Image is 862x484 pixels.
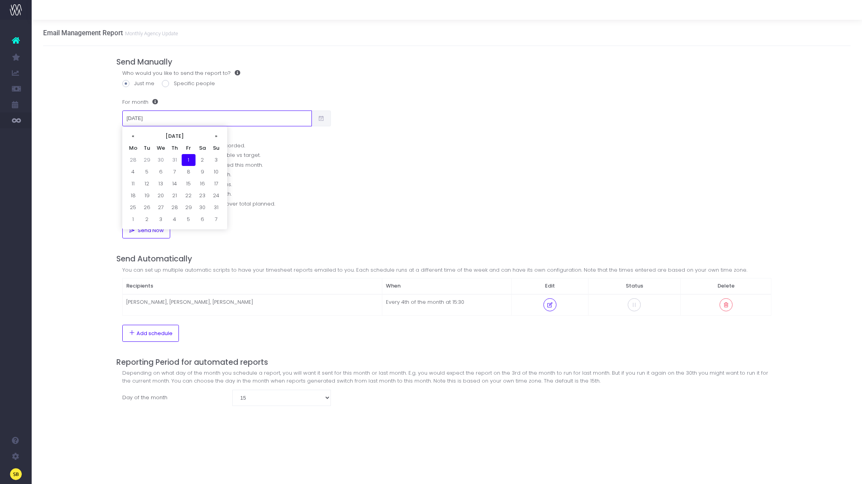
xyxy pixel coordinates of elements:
th: Delete [680,278,771,294]
td: 31 [168,154,182,166]
td: 2 [140,213,154,225]
input: Select date [122,111,312,126]
td: 24 [209,190,223,202]
th: We [154,142,168,154]
td: 10 [209,166,223,178]
button: Add schedule [122,325,179,341]
td: 30 [196,202,209,213]
th: » [209,130,223,142]
th: Mo [126,142,140,154]
td: 5 [182,213,196,225]
td: 22 [182,190,196,202]
th: [DATE] [140,130,209,142]
th: Tu [140,142,154,154]
td: 7 [209,213,223,225]
td: 14 [168,178,182,190]
td: 28 [168,202,182,213]
td: 1 [182,154,196,166]
small: Monthly Agency Update [123,29,178,37]
label: For month [122,94,158,110]
h3: Email Management Report [43,29,178,37]
td: 5 [140,166,154,178]
td: 9 [196,166,209,178]
td: 7 [168,166,182,178]
td: 28 [126,154,140,166]
td: 19 [140,190,154,202]
td: 1 [126,213,140,225]
label: Who would you like to send the report to? [122,69,240,77]
th: Fr [182,142,196,154]
td: 12 [140,178,154,190]
div: Depending on what day of the month you schedule a report, you will want it sent for this month or... [122,369,772,385]
th: Th [168,142,182,154]
td: 6 [196,213,209,225]
th: Su [209,142,223,154]
td: Every 4th of the month at 15:30 [382,294,512,316]
td: 4 [168,213,182,225]
td: 13 [154,178,168,190]
th: Sa [196,142,209,154]
td: 30 [154,154,168,166]
th: Edit [512,278,588,294]
h4: Send Automatically [116,254,778,263]
td: 2 [196,154,209,166]
td: 8 [182,166,196,178]
td: 25 [126,202,140,213]
span: Send Now [135,227,164,234]
button: Send Now [122,223,170,238]
label: Just me [122,80,154,88]
td: 31 [209,202,223,213]
td: 29 [182,202,196,213]
td: 21 [168,190,182,202]
th: Recipients [122,278,382,294]
td: 6 [154,166,168,178]
th: « [126,130,140,142]
td: 11 [126,178,140,190]
h4: Reporting Period for automated reports [116,358,778,367]
td: 4 [126,166,140,178]
label: Day of the month [116,390,226,406]
td: [PERSON_NAME], [PERSON_NAME], [PERSON_NAME] [122,294,382,316]
th: When [382,278,512,294]
td: 3 [209,154,223,166]
td: 26 [140,202,154,213]
td: 27 [154,202,168,213]
td: 17 [209,178,223,190]
th: Status [588,278,680,294]
h4: Send Manually [116,57,778,67]
td: 16 [196,178,209,190]
td: 23 [196,190,209,202]
td: 3 [154,213,168,225]
td: 15 [182,178,196,190]
td: 29 [140,154,154,166]
label: Specific people [162,80,215,88]
img: images/default_profile_image.png [10,468,22,480]
td: 18 [126,190,140,202]
div: You can set up multiple automatic scripts to have your timesheet reports emailed to you. Each sch... [122,266,772,274]
td: 20 [154,190,168,202]
span: Add schedule [137,330,173,337]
